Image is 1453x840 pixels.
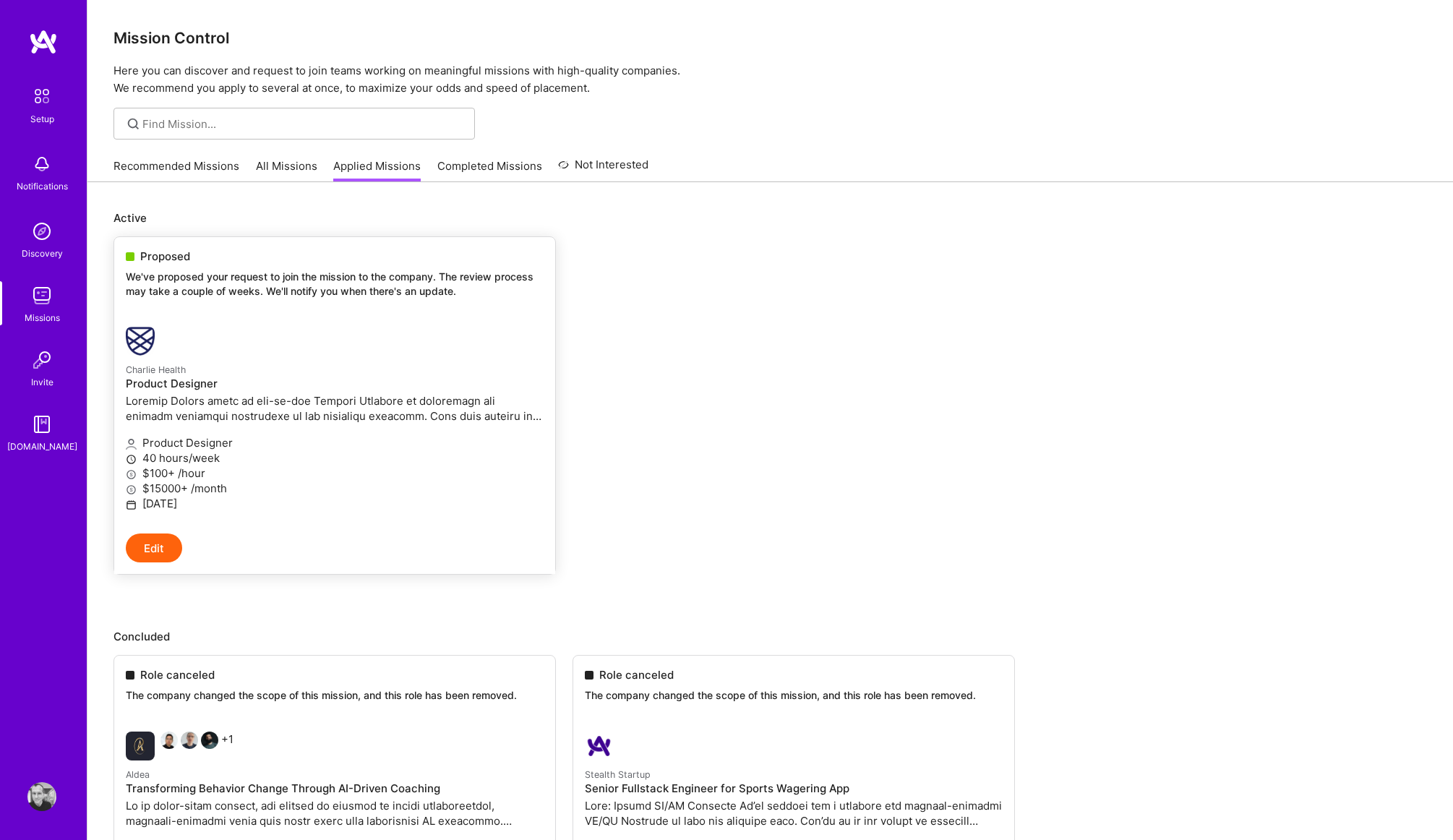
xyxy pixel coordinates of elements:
p: $100+ /hour [126,466,544,481]
input: Find Mission... [142,116,464,132]
p: 40 hours/week [126,450,544,466]
img: logo [29,29,58,55]
img: Invite [27,346,56,374]
p: Concluded [113,629,1427,644]
img: guide book [27,410,56,439]
p: [DATE] [126,496,544,511]
p: We've proposed your request to join the mission to the company. The review process may take a cou... [126,270,544,298]
img: discovery [27,217,56,246]
div: Missions [25,310,60,325]
a: Not Interested [558,156,648,182]
div: Notifications [17,179,68,194]
i: icon Calendar [126,500,137,510]
p: Active [113,210,1427,226]
p: Loremip Dolors ametc ad eli-se-doe Tempori Utlabore et doloremagn ali enimadm veniamqui nostrudex... [126,393,544,424]
i: icon MoneyGray [126,484,137,495]
div: Invite [31,374,53,390]
span: Proposed [140,249,190,264]
img: setup [27,81,57,111]
p: Product Designer [126,435,544,450]
a: Charlie Health company logoCharlie HealthProduct DesignerLoremip Dolors ametc ad eli-se-doe Tempo... [114,315,555,533]
a: All Missions [256,158,317,182]
i: icon SearchGrey [125,116,142,132]
button: Edit [126,533,182,562]
img: User Avatar [27,782,56,811]
h3: Mission Control [113,29,1427,47]
small: Charlie Health [126,364,186,375]
p: $15000+ /month [126,481,544,496]
div: [DOMAIN_NAME] [7,439,77,454]
h4: Product Designer [126,377,544,390]
a: Applied Missions [333,158,421,182]
a: Recommended Missions [113,158,239,182]
p: Here you can discover and request to join teams working on meaningful missions with high-quality ... [113,62,1427,97]
img: bell [27,150,56,179]
a: User Avatar [24,782,60,811]
img: teamwork [27,281,56,310]
div: Discovery [22,246,63,261]
i: icon MoneyGray [126,469,137,480]
a: Completed Missions [437,158,542,182]
div: Setup [30,111,54,127]
img: Charlie Health company logo [126,327,155,356]
i: icon Applicant [126,439,137,450]
i: icon Clock [126,454,137,465]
